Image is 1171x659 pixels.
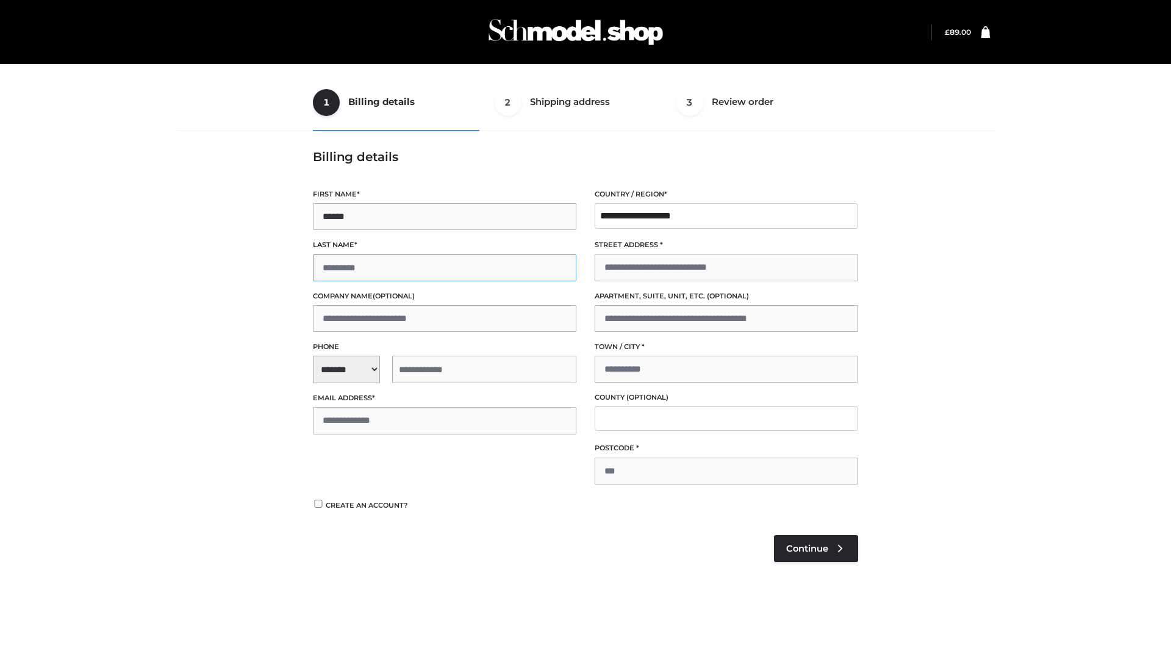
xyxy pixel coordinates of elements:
label: Email address [313,392,576,404]
label: Street address [595,239,858,251]
span: (optional) [707,292,749,300]
label: Country / Region [595,189,858,200]
label: Company name [313,290,576,302]
label: Postcode [595,442,858,454]
span: Create an account? [326,501,408,510]
span: (optional) [626,393,668,402]
label: Phone [313,341,576,353]
h3: Billing details [313,149,858,164]
label: Apartment, suite, unit, etc. [595,290,858,302]
span: Continue [786,543,828,554]
label: Last name [313,239,576,251]
span: £ [945,27,950,37]
img: Schmodel Admin 964 [484,8,667,56]
bdi: 89.00 [945,27,971,37]
input: Create an account? [313,500,324,508]
span: (optional) [373,292,415,300]
label: First name [313,189,576,200]
a: Continue [774,535,858,562]
a: £89.00 [945,27,971,37]
label: County [595,392,858,403]
label: Town / City [595,341,858,353]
